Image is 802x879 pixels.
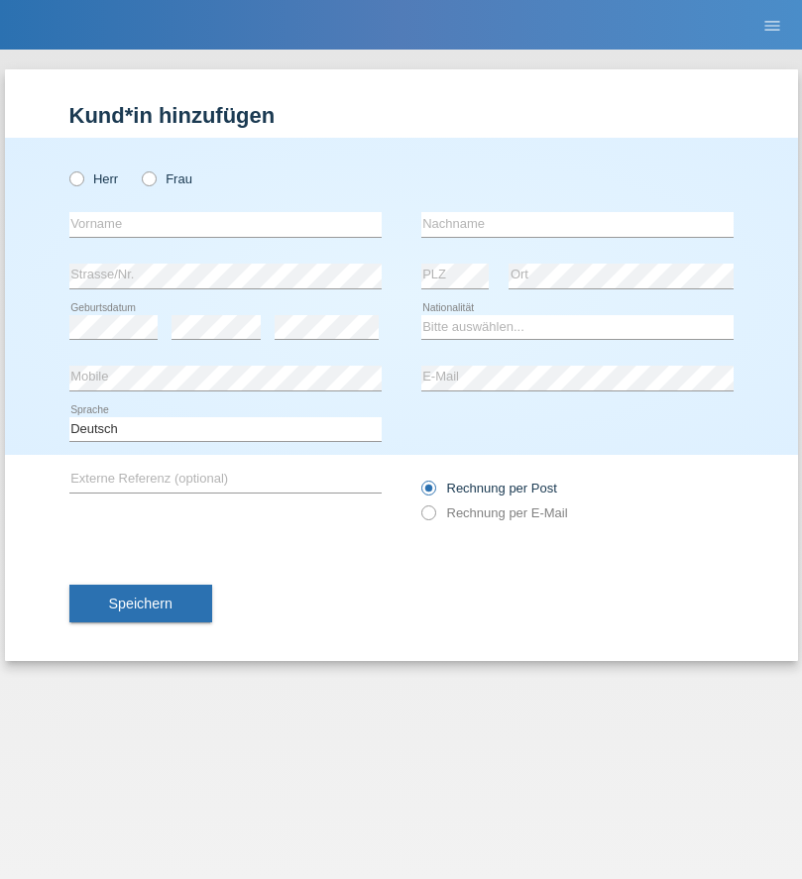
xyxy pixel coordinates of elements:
[142,171,155,184] input: Frau
[69,171,82,184] input: Herr
[142,171,192,186] label: Frau
[421,505,434,530] input: Rechnung per E-Mail
[421,481,434,505] input: Rechnung per Post
[421,505,568,520] label: Rechnung per E-Mail
[762,16,782,36] i: menu
[69,103,734,128] h1: Kund*in hinzufügen
[109,596,172,611] span: Speichern
[69,171,119,186] label: Herr
[752,19,792,31] a: menu
[421,481,557,495] label: Rechnung per Post
[69,585,212,622] button: Speichern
